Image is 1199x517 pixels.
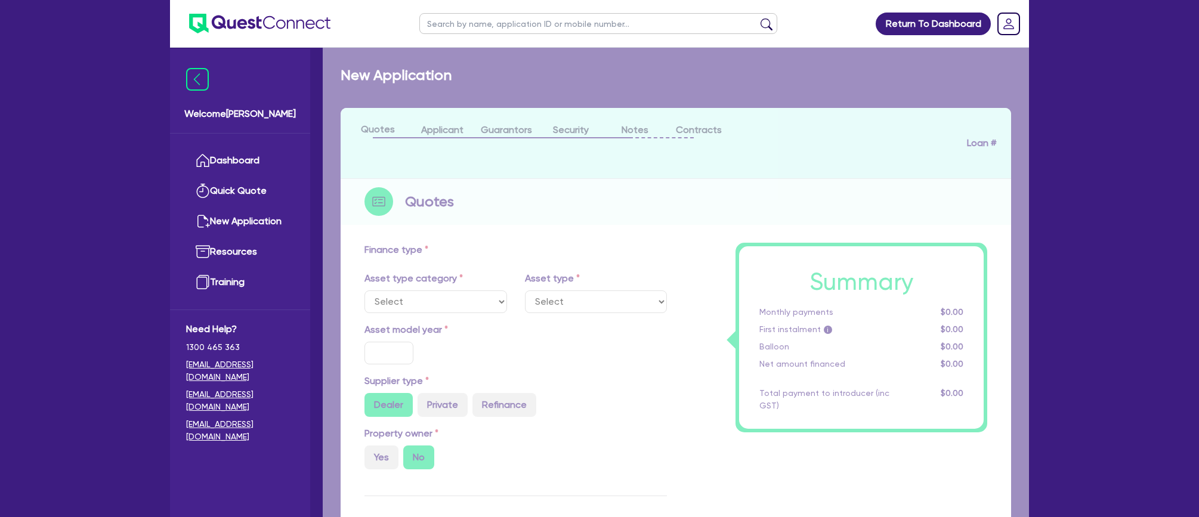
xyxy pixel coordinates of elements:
[186,145,294,176] a: Dashboard
[196,244,210,259] img: resources
[419,13,777,34] input: Search by name, application ID or mobile number...
[184,107,296,121] span: Welcome [PERSON_NAME]
[993,8,1024,39] a: Dropdown toggle
[196,184,210,198] img: quick-quote
[186,267,294,298] a: Training
[186,68,209,91] img: icon-menu-close
[189,14,330,33] img: quest-connect-logo-blue
[196,275,210,289] img: training
[186,358,294,383] a: [EMAIL_ADDRESS][DOMAIN_NAME]
[876,13,991,35] a: Return To Dashboard
[186,322,294,336] span: Need Help?
[186,418,294,443] a: [EMAIL_ADDRESS][DOMAIN_NAME]
[186,388,294,413] a: [EMAIL_ADDRESS][DOMAIN_NAME]
[186,237,294,267] a: Resources
[186,176,294,206] a: Quick Quote
[196,214,210,228] img: new-application
[186,206,294,237] a: New Application
[186,341,294,354] span: 1300 465 363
